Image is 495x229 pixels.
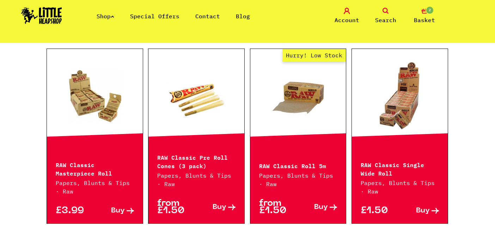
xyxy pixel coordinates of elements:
[259,161,337,170] p: RAW Classic Roll 5m
[56,207,95,215] p: £3.99
[314,204,328,211] span: Buy
[416,207,430,215] span: Buy
[213,204,226,211] span: Buy
[157,200,196,215] p: from £1.50
[111,207,125,215] span: Buy
[407,8,442,24] a: 2 Basket
[56,160,134,177] p: RAW Classic Masterpiece Roll
[157,153,236,170] p: RAW Classic Pre Roll Cones (3 pack)
[95,207,134,215] a: Buy
[361,179,439,196] p: Papers, Blunts & Tips · Raw
[97,13,114,20] a: Shop
[298,200,337,215] a: Buy
[426,6,434,14] span: 2
[259,171,337,188] p: Papers, Blunts & Tips · Raw
[196,200,236,215] a: Buy
[361,160,439,177] p: RAW Classic Single Wide Roll
[375,16,396,24] span: Search
[250,61,346,132] a: Hurry! Low Stock
[236,13,250,20] a: Blog
[157,171,236,188] p: Papers, Blunts & Tips · Raw
[56,179,134,196] p: Papers, Blunts & Tips · Raw
[368,8,403,24] a: Search
[335,16,359,24] span: Account
[400,207,439,215] a: Buy
[259,200,298,215] p: from £1.50
[282,49,346,62] span: Hurry! Low Stock
[361,207,400,215] p: £1.50
[195,13,220,20] a: Contact
[21,7,62,24] img: Little Head Shop Logo
[130,13,179,20] a: Special Offers
[414,16,435,24] span: Basket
